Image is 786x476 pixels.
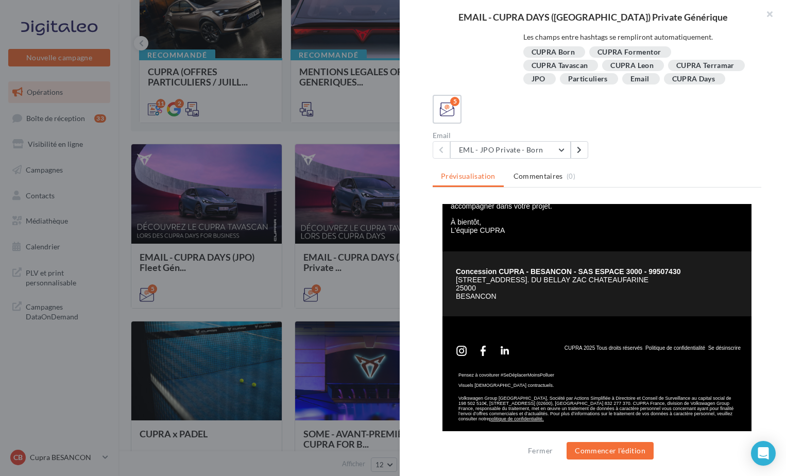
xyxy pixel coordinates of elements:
[26,168,303,225] div: false
[42,139,59,155] img: facebook
[64,139,80,155] img: linkedin
[524,445,557,457] button: Fermer
[751,441,776,466] div: Open Intercom Messenger
[532,75,545,83] div: JPO
[568,75,608,83] div: Particuliers
[21,139,37,155] img: instagram
[132,141,272,147] span: CUPRA 2025 Tous droits réservés Politique de confidentialité
[532,62,588,70] div: CUPRA Tavascan
[18,22,72,30] span: L'équipe CUPRA
[597,48,661,56] div: CUPRA Formentor
[450,97,459,106] div: 5
[26,168,122,179] span: Pensez à covoiturer #SeDéplacerMoinsPolluer
[523,32,754,42] li: Les champs entre hashtags se rempliront automatiquement.
[433,132,593,139] div: Email
[276,140,308,147] a: Se désinscrire
[23,63,248,72] strong: Concession CUPRA - BESANCON - SAS ESPACE 3000 - 99507430
[567,442,654,460] button: Commencer l'édition
[416,12,770,22] div: EMAIL - CUPRA DAYS ([GEOGRAPHIC_DATA]) Private Générique
[18,14,48,22] span: À bientôt,
[23,88,64,96] span: BESANCON
[26,179,122,184] span: Visuels [DEMOGRAPHIC_DATA] contractuels.
[26,192,301,217] span: Volkswagen Group [GEOGRAPHIC_DATA], Société par Actions Simplifiée à Directoire et Conseil de Sur...
[676,62,734,70] div: CUPRA Terramar
[23,63,248,88] span: [STREET_ADDRESS]. DU BELLAY ZAC CHATEAUFARINE 25000
[132,140,272,147] a: CUPRA 2025 Tous droits réservés Politique de confidentialité
[672,75,715,83] div: CUPRA Days
[276,141,308,147] span: Se désinscrire
[514,171,563,181] span: Commentaires
[532,48,575,56] div: CUPRA Born
[450,141,571,159] button: EML - JPO Private - Born
[610,62,654,70] div: CUPRA Leon
[567,172,575,180] span: (0)
[630,75,650,83] div: Email
[57,212,111,217] a: politique de confidentialité.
